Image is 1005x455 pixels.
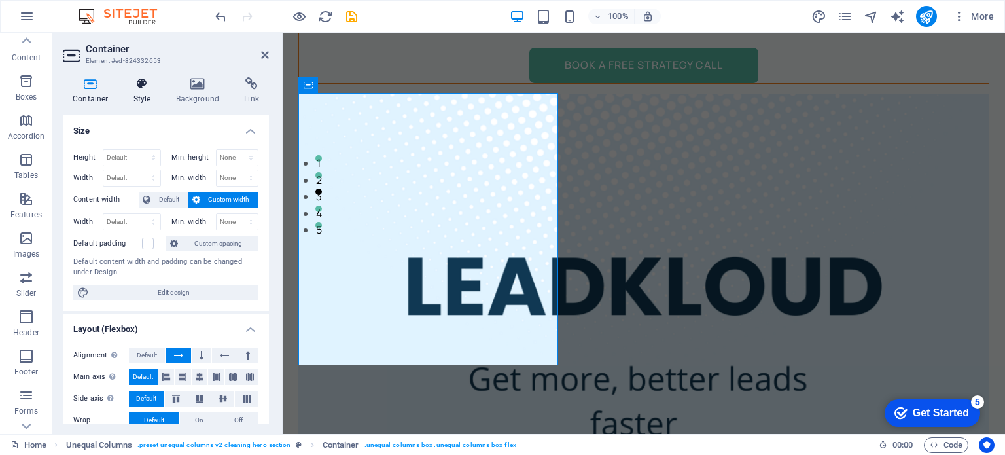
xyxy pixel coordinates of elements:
p: Content [12,52,41,63]
i: AI Writer [890,9,905,24]
span: 00 00 [892,437,913,453]
h3: Element #ed-824332653 [86,55,243,67]
span: Off [234,412,243,428]
button: On [180,412,219,428]
button: Default [129,391,164,407]
button: 100% [588,9,635,24]
button: save [344,9,359,24]
h4: Style [124,77,166,105]
label: Content width [73,192,139,208]
i: Design (Ctrl+Alt+Y) [811,9,826,24]
button: Custom spacing [166,236,258,251]
span: Edit design [93,285,255,300]
label: Min. height [171,154,216,161]
i: Undo: Change orientation (Ctrl+Z) [213,9,228,24]
h4: Size [63,115,269,139]
p: Forms [14,406,38,416]
label: Side axis [73,391,129,407]
button: Default [129,412,179,428]
h4: Link [234,77,269,105]
div: Get Started 5 items remaining, 0% complete [7,7,103,34]
button: navigator [864,9,879,24]
label: Width [73,218,103,225]
i: On resize automatically adjust zoom level to fit chosen device. [642,10,654,22]
span: Click to select. Double-click to edit [66,437,132,453]
p: Tables [14,170,38,181]
span: . unequal-columns-box .unequal-columns-box-flex [364,437,516,453]
h6: Session time [879,437,913,453]
p: Boxes [16,92,37,102]
label: Wrap [73,412,129,428]
label: Default padding [73,236,142,251]
div: 5 [94,3,107,16]
span: More [953,10,994,23]
button: reload [317,9,333,24]
label: Alignment [73,348,129,363]
button: Code [924,437,968,453]
h4: Background [166,77,235,105]
label: Main axis [73,369,129,385]
h4: Container [63,77,124,105]
h2: Container [86,43,269,55]
button: Custom width [188,192,258,208]
label: Width [73,174,103,181]
p: Features [10,209,42,220]
button: Default [129,369,158,385]
span: Custom width [204,192,255,208]
label: Height [73,154,103,161]
p: Accordion [8,131,44,141]
span: : [902,440,904,450]
button: More [947,6,999,27]
button: undo [213,9,228,24]
p: Slider [16,288,37,299]
div: Get Started [35,14,92,26]
h4: Layout (Flexbox) [63,314,269,337]
span: Custom spacing [182,236,255,251]
div: Default content width and padding can be changed under Design. [73,257,258,278]
nav: breadcrumb [66,437,516,453]
a: Click to cancel selection. Double-click to open Pages [10,437,46,453]
span: Default [137,348,157,363]
button: Edit design [73,285,258,300]
i: Reload page [318,9,333,24]
button: design [811,9,827,24]
span: Code [930,437,962,453]
p: Header [13,327,39,338]
button: text_generator [890,9,906,24]
span: . preset-unequal-columns-v2-cleaning-hero-section [137,437,291,453]
img: Editor Logo [75,9,173,24]
button: Off [219,412,258,428]
span: On [195,412,203,428]
span: Default [133,369,153,385]
p: Footer [14,367,38,377]
button: pages [837,9,853,24]
button: Default [139,192,188,208]
label: Min. width [171,174,216,181]
i: Pages (Ctrl+Alt+S) [837,9,853,24]
span: Default [154,192,184,208]
i: Navigator [864,9,879,24]
p: Images [13,249,40,259]
button: Default [129,348,165,363]
button: Click here to leave preview mode and continue editing [291,9,307,24]
button: Usercentrics [979,437,995,453]
label: Min. width [171,218,216,225]
span: Click to select. Double-click to edit [323,437,359,453]
span: Default [136,391,156,407]
button: publish [916,6,937,27]
i: Save (Ctrl+S) [344,9,359,24]
span: Default [144,412,164,428]
h6: 100% [608,9,629,24]
i: This element is a customizable preset [296,441,302,448]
